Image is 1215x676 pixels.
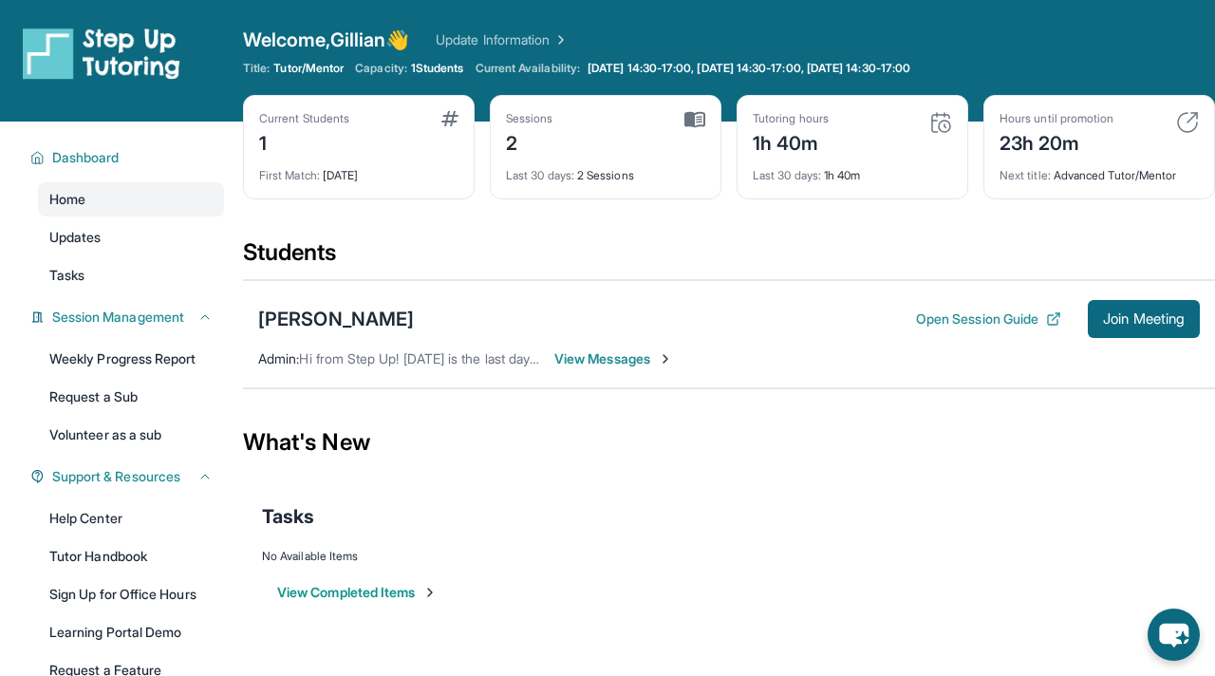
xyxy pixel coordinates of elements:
a: Home [38,182,224,216]
button: Join Meeting [1088,300,1200,338]
img: card [1176,111,1199,134]
button: chat-button [1148,609,1200,661]
div: Students [243,237,1215,279]
span: Home [49,190,85,209]
button: View Completed Items [277,583,438,602]
span: Tasks [49,266,84,285]
span: Dashboard [52,148,120,167]
a: Volunteer as a sub [38,418,224,452]
a: Learning Portal Demo [38,615,224,649]
div: Sessions [506,111,553,126]
a: Sign Up for Office Hours [38,577,224,611]
span: Tutor/Mentor [273,61,344,76]
div: 1h 40m [753,157,952,183]
span: Updates [49,228,102,247]
div: Advanced Tutor/Mentor [1000,157,1199,183]
a: Updates [38,220,224,254]
div: No Available Items [262,549,1196,564]
span: Title: [243,61,270,76]
div: Tutoring hours [753,111,829,126]
span: [DATE] 14:30-17:00, [DATE] 14:30-17:00, [DATE] 14:30-17:00 [588,61,910,76]
a: Tutor Handbook [38,539,224,573]
span: Admin : [258,350,299,366]
button: Open Session Guide [916,310,1061,329]
div: [PERSON_NAME] [258,306,414,332]
span: 1 Students [411,61,464,76]
div: [DATE] [259,157,458,183]
span: Join Meeting [1103,313,1185,325]
a: Weekly Progress Report [38,342,224,376]
img: Chevron Right [550,30,569,49]
a: Help Center [38,501,224,535]
span: Last 30 days : [506,168,574,182]
span: Tasks [262,503,314,530]
button: Support & Resources [45,467,213,486]
div: 23h 20m [1000,126,1113,157]
span: Last 30 days : [753,168,821,182]
a: Request a Sub [38,380,224,414]
img: card [929,111,952,134]
div: Current Students [259,111,349,126]
span: Support & Resources [52,467,180,486]
span: Session Management [52,308,184,327]
a: Update Information [436,30,569,49]
span: Current Availability: [476,61,580,76]
div: What's New [243,401,1215,484]
span: First Match : [259,168,320,182]
button: Session Management [45,308,213,327]
span: Capacity: [355,61,407,76]
span: Welcome, Gillian 👋 [243,27,409,53]
img: card [441,111,458,126]
img: logo [23,27,180,80]
button: Dashboard [45,148,213,167]
div: 2 Sessions [506,157,705,183]
span: View Messages [554,349,673,368]
img: Chevron-Right [658,351,673,366]
a: Tasks [38,258,224,292]
div: 2 [506,126,553,157]
img: card [684,111,705,128]
div: Hours until promotion [1000,111,1113,126]
div: 1h 40m [753,126,829,157]
span: Next title : [1000,168,1051,182]
div: 1 [259,126,349,157]
a: [DATE] 14:30-17:00, [DATE] 14:30-17:00, [DATE] 14:30-17:00 [584,61,914,76]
